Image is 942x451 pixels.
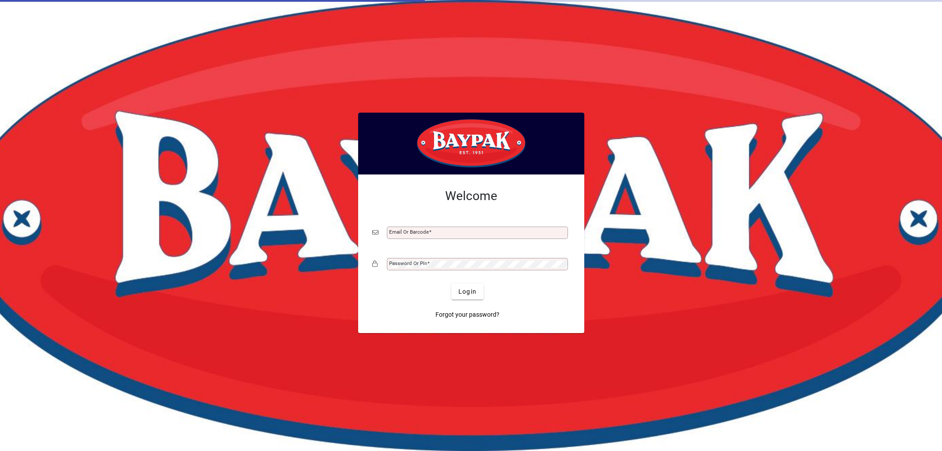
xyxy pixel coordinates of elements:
button: Login [451,284,484,299]
h2: Welcome [372,189,570,204]
span: Forgot your password? [435,310,499,319]
mat-label: Email or Barcode [389,229,429,235]
a: Forgot your password? [432,307,503,322]
span: Login [458,287,477,296]
mat-label: Password or Pin [389,260,427,266]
